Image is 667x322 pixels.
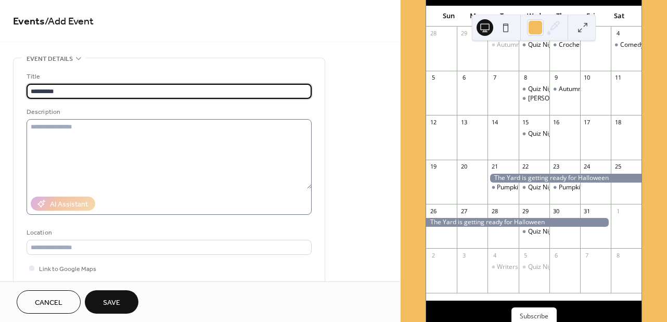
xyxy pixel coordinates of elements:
[519,41,549,49] div: Quiz Night
[429,118,437,126] div: 12
[614,118,622,126] div: 18
[488,174,642,183] div: The Yard is getting ready for Halloween
[460,207,468,215] div: 27
[460,251,468,259] div: 3
[528,85,558,94] div: Quiz Night
[528,263,558,272] div: Quiz Night
[614,207,622,215] div: 1
[491,74,498,82] div: 7
[522,163,530,171] div: 22
[614,163,622,171] div: 25
[39,264,96,275] span: Link to Google Maps
[528,183,558,192] div: Quiz Night
[549,85,580,94] div: Autumn Candle Paint & Sip
[614,74,622,82] div: 11
[488,263,518,272] div: Writers club
[491,6,520,27] div: Tue
[426,218,611,227] div: The Yard is getting ready for Halloween
[488,41,518,49] div: Autumn Fabric Garland Workshop
[583,163,591,171] div: 24
[17,290,81,314] button: Cancel
[528,227,558,236] div: Quiz Night
[460,30,468,37] div: 29
[13,11,45,32] a: Events
[614,30,622,37] div: 4
[559,85,636,94] div: Autumn Candle Paint & Sip
[27,227,310,238] div: Location
[519,183,549,192] div: Quiz Night
[429,163,437,171] div: 19
[549,41,580,49] div: Crochet workshop
[27,54,73,65] span: Event details
[519,94,549,103] div: Ely Clay Collective - Pottery night
[528,130,558,138] div: Quiz Night
[519,130,549,138] div: Quiz Night
[583,207,591,215] div: 31
[611,41,642,49] div: Comedy Night - Paul Sinha
[497,183,546,192] div: Pumpkin Carving
[605,6,633,27] div: Sat
[497,41,595,49] div: Autumn Fabric Garland Workshop
[429,251,437,259] div: 2
[583,74,591,82] div: 10
[522,74,530,82] div: 8
[583,251,591,259] div: 7
[553,118,560,126] div: 16
[491,207,498,215] div: 28
[549,183,580,192] div: Pumpkin Carving
[553,163,560,171] div: 23
[548,6,576,27] div: Thu
[429,74,437,82] div: 5
[576,6,605,27] div: Fri
[103,298,120,308] span: Save
[491,118,498,126] div: 14
[460,118,468,126] div: 13
[488,183,518,192] div: Pumpkin Carving
[583,118,591,126] div: 17
[528,41,558,49] div: Quiz Night
[35,298,62,308] span: Cancel
[559,41,611,49] div: Crochet workshop
[85,290,138,314] button: Save
[559,183,608,192] div: Pumpkin Carving
[27,71,310,82] div: Title
[553,251,560,259] div: 6
[614,251,622,259] div: 8
[27,107,310,118] div: Description
[460,74,468,82] div: 6
[553,207,560,215] div: 30
[491,163,498,171] div: 21
[522,207,530,215] div: 29
[434,6,463,27] div: Sun
[519,263,549,272] div: Quiz Night
[522,118,530,126] div: 15
[520,6,548,27] div: Wed
[460,163,468,171] div: 20
[45,11,94,32] span: / Add Event
[491,251,498,259] div: 4
[497,263,532,272] div: Writers club
[463,6,492,27] div: Mon
[429,207,437,215] div: 26
[553,74,560,82] div: 9
[528,94,649,103] div: [PERSON_NAME] Collective - Pottery night
[522,251,530,259] div: 5
[519,227,549,236] div: Quiz Night
[429,30,437,37] div: 28
[519,85,549,94] div: Quiz Night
